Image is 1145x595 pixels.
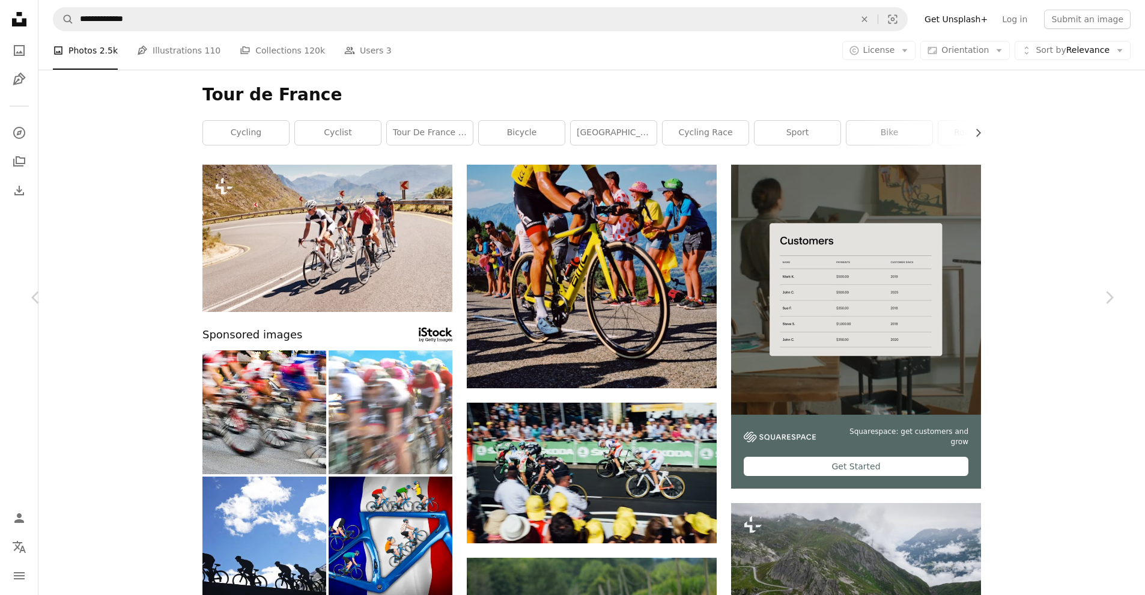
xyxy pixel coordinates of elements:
[920,41,1010,60] button: Orientation
[205,44,221,57] span: 110
[7,67,31,91] a: Illustrations
[731,165,981,489] a: Squarespace: get customers and growGet Started
[995,10,1034,29] a: Log in
[842,41,916,60] button: License
[941,45,989,55] span: Orientation
[663,121,749,145] a: cycling race
[202,326,302,344] span: Sponsored images
[467,270,717,281] a: man riding yellow bicycle
[744,457,968,476] div: Get Started
[467,165,717,388] img: man riding yellow bicycle
[53,7,908,31] form: Find visuals sitewide
[1015,41,1131,60] button: Sort byRelevance
[731,165,981,415] img: file-1747939376688-baf9a4a454ffimage
[851,8,878,31] button: Clear
[938,121,1024,145] a: road cycling
[7,178,31,203] a: Download History
[295,121,381,145] a: cyclist
[846,121,932,145] a: bike
[137,31,220,70] a: Illustrations 110
[202,233,452,243] a: Shot of a group of cyclists riding up a gently sloping country road
[467,403,717,543] img: group of people watching cyclist racing
[202,165,452,312] img: Shot of a group of cyclists riding up a gently sloping country road
[240,31,325,70] a: Collections 120k
[967,121,981,145] button: scroll list to the right
[1073,240,1145,355] a: Next
[1044,10,1131,29] button: Submit an image
[479,121,565,145] a: bicycle
[7,150,31,174] a: Collections
[878,8,907,31] button: Visual search
[386,44,392,57] span: 3
[467,467,717,478] a: group of people watching cyclist racing
[1036,45,1066,55] span: Sort by
[202,350,326,474] img: Motion Blur of Bicycle Race Riders. Color Image
[917,10,995,29] a: Get Unsplash+
[744,432,816,442] img: file-1747939142011-51e5cc87e3c9
[7,38,31,63] a: Photos
[202,84,981,106] h1: Tour de France
[344,31,392,70] a: Users 3
[53,8,74,31] button: Search Unsplash
[329,350,452,474] img: Group of cyclist during a race, motion blur
[304,44,325,57] span: 120k
[7,564,31,588] button: Menu
[830,427,968,447] span: Squarespace: get customers and grow
[7,535,31,559] button: Language
[1036,44,1110,56] span: Relevance
[571,121,657,145] a: [GEOGRAPHIC_DATA]
[755,121,840,145] a: sport
[863,45,895,55] span: License
[7,506,31,530] a: Log in / Sign up
[7,121,31,145] a: Explore
[203,121,289,145] a: cycling
[387,121,473,145] a: tour de france cycling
